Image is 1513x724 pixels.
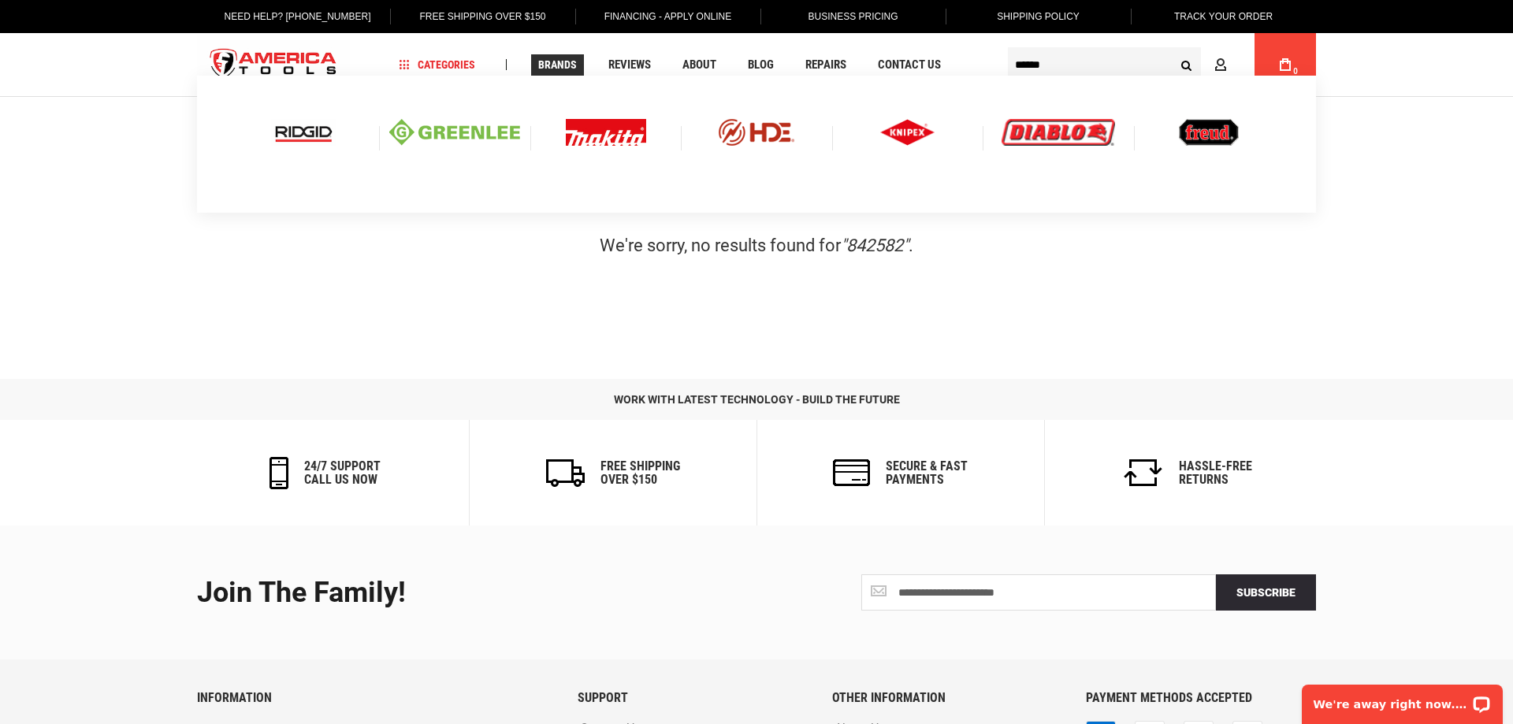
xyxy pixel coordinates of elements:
[400,59,475,70] span: Categories
[880,119,935,146] img: Knipex logo
[691,119,822,146] img: HDE logo
[675,54,723,76] a: About
[538,59,577,70] span: Brands
[841,236,909,255] em: "842582"
[304,459,381,487] h6: 24/7 support call us now
[389,119,520,146] img: Greenlee logo
[878,59,941,71] span: Contact Us
[608,59,651,71] span: Reviews
[578,691,808,705] h6: SUPPORT
[392,54,482,76] a: Categories
[1179,119,1239,146] img: Freud logo
[197,35,350,95] a: store logo
[871,54,948,76] a: Contact Us
[741,54,781,76] a: Blog
[600,459,680,487] h6: Free Shipping Over $150
[997,11,1080,22] span: Shipping Policy
[271,119,336,146] img: Ridgid logo
[798,54,853,76] a: Repairs
[1086,691,1316,705] h6: PAYMENT METHODS ACCEPTED
[805,59,846,71] span: Repairs
[1270,33,1300,96] a: 0
[1179,459,1252,487] h6: Hassle-Free Returns
[1171,50,1201,80] button: Search
[197,35,350,95] img: America Tools
[748,59,774,71] span: Blog
[422,227,1091,265] div: We're sorry, no results found for .
[601,54,658,76] a: Reviews
[197,691,554,705] h6: INFORMATION
[682,59,716,71] span: About
[1292,674,1513,724] iframe: LiveChat chat widget
[832,691,1062,705] h6: OTHER INFORMATION
[1293,67,1298,76] span: 0
[1002,119,1115,146] img: Diablo logo
[566,119,646,146] img: Makita Logo
[531,54,584,76] a: Brands
[197,577,745,609] div: Join the Family!
[886,459,968,487] h6: secure & fast payments
[1216,574,1316,611] button: Subscribe
[1236,586,1296,599] span: Subscribe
